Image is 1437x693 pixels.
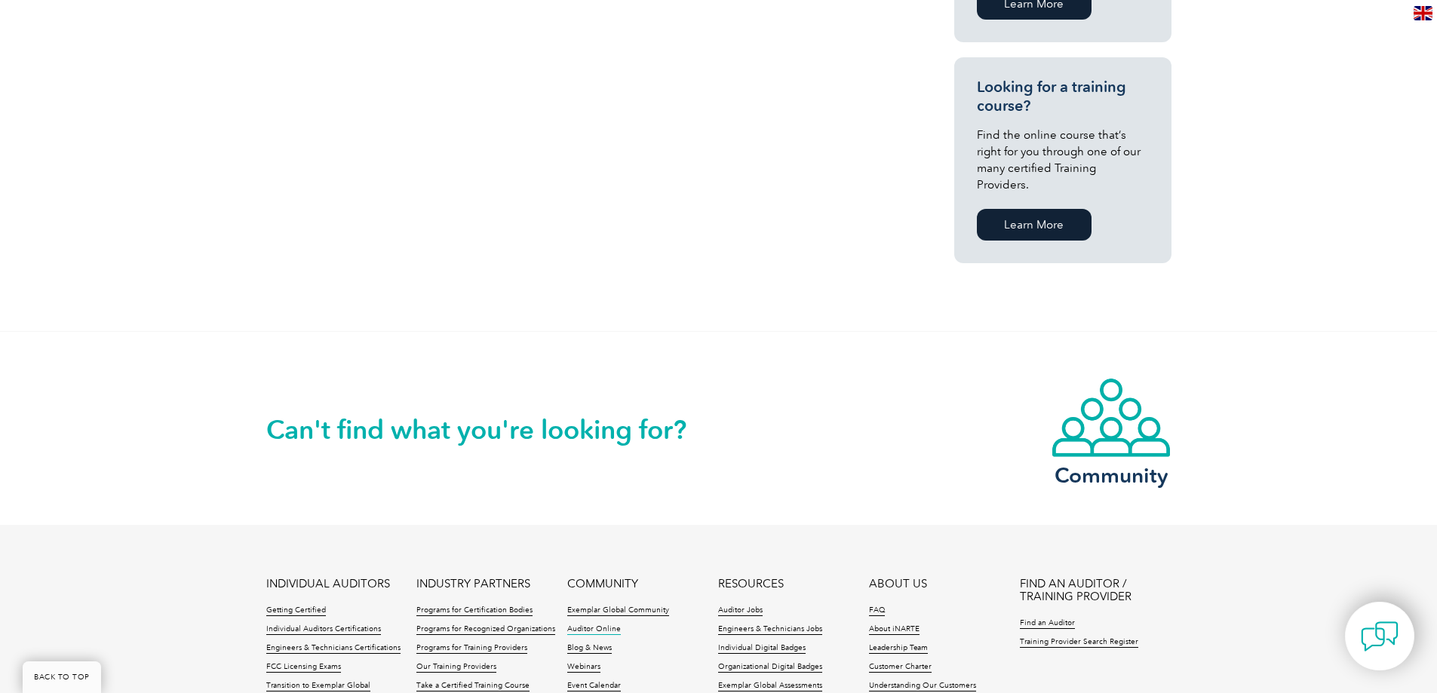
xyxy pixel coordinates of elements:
[266,418,719,442] h2: Can't find what you're looking for?
[567,606,669,616] a: Exemplar Global Community
[718,624,822,635] a: Engineers & Technicians Jobs
[977,78,1149,115] h3: Looking for a training course?
[416,681,530,691] a: Take a Certified Training Course
[718,643,806,654] a: Individual Digital Badges
[416,578,530,590] a: INDUSTRY PARTNERS
[1020,637,1138,648] a: Training Provider Search Register
[567,643,612,654] a: Blog & News
[869,606,885,616] a: FAQ
[266,578,390,590] a: INDIVIDUAL AUDITORS
[416,606,533,616] a: Programs for Certification Bodies
[718,606,763,616] a: Auditor Jobs
[266,681,370,691] a: Transition to Exemplar Global
[869,681,976,691] a: Understanding Our Customers
[266,606,326,616] a: Getting Certified
[567,578,638,590] a: COMMUNITY
[567,681,621,691] a: Event Calendar
[266,643,401,654] a: Engineers & Technicians Certifications
[869,662,932,673] a: Customer Charter
[977,127,1149,193] p: Find the online course that’s right for you through one of our many certified Training Providers.
[416,624,555,635] a: Programs for Recognized Organizations
[1414,6,1432,20] img: en
[1051,377,1171,485] a: Community
[23,661,101,693] a: BACK TO TOP
[718,662,822,673] a: Organizational Digital Badges
[567,662,600,673] a: Webinars
[416,643,527,654] a: Programs for Training Providers
[869,624,920,635] a: About iNARTE
[1051,377,1171,458] img: icon-community.webp
[1361,618,1399,655] img: contact-chat.png
[1020,618,1075,629] a: Find an Auditor
[266,662,341,673] a: FCC Licensing Exams
[869,578,927,590] a: ABOUT US
[416,662,496,673] a: Our Training Providers
[977,209,1092,241] a: Learn More
[718,681,822,691] a: Exemplar Global Assessments
[718,578,784,590] a: RESOURCES
[1020,578,1171,603] a: FIND AN AUDITOR / TRAINING PROVIDER
[869,643,928,654] a: Leadership Team
[1051,466,1171,485] h3: Community
[266,624,381,635] a: Individual Auditors Certifications
[567,624,621,635] a: Auditor Online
